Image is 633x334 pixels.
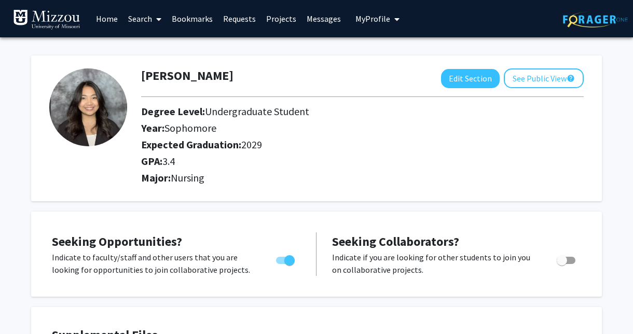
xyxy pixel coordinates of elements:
[141,172,584,184] h2: Major:
[141,68,233,83] h1: [PERSON_NAME]
[355,13,390,24] span: My Profile
[123,1,167,37] a: Search
[162,155,175,168] span: 3.4
[563,11,628,27] img: ForagerOne Logo
[301,1,346,37] a: Messages
[8,287,44,326] iframe: Chat
[332,251,537,276] p: Indicate if you are looking for other students to join you on collaborative projects.
[553,251,581,267] div: Toggle
[332,233,459,249] span: Seeking Collaborators?
[504,68,584,88] button: See Public View
[241,138,262,151] span: 2029
[567,72,575,85] mat-icon: help
[52,251,256,276] p: Indicate to faculty/staff and other users that you are looking for opportunities to join collabor...
[141,105,584,118] h2: Degree Level:
[141,122,584,134] h2: Year:
[167,1,218,37] a: Bookmarks
[164,121,216,134] span: Sophomore
[141,138,584,151] h2: Expected Graduation:
[441,69,500,88] button: Edit Section
[141,155,584,168] h2: GPA:
[13,9,80,30] img: University of Missouri Logo
[261,1,301,37] a: Projects
[49,68,127,146] img: Profile Picture
[52,233,182,249] span: Seeking Opportunities?
[91,1,123,37] a: Home
[205,105,309,118] span: Undergraduate Student
[218,1,261,37] a: Requests
[272,251,300,267] div: Toggle
[171,171,204,184] span: Nursing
